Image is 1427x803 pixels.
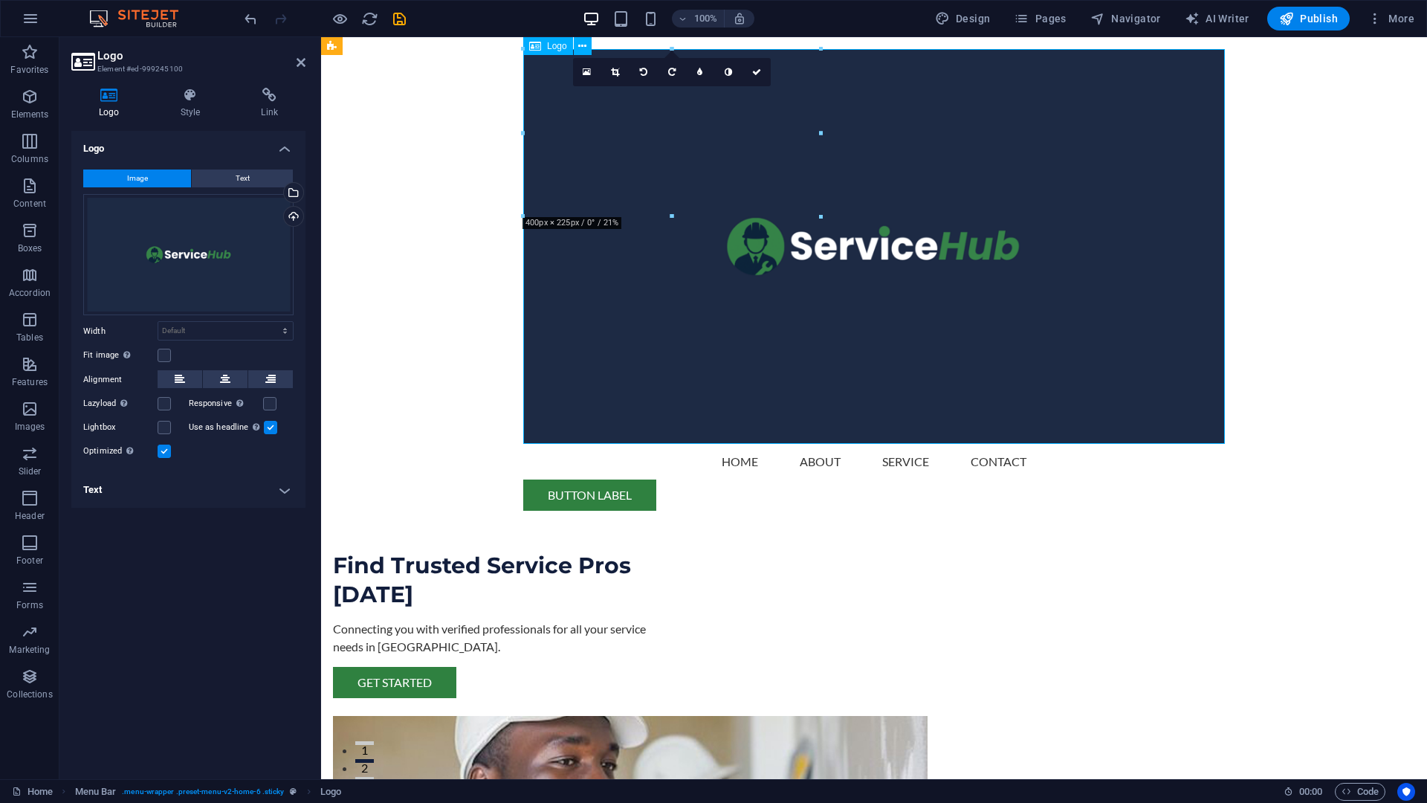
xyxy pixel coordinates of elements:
nav: breadcrumb [75,783,341,801]
button: Text [192,170,293,187]
label: Lightbox [83,419,158,436]
span: Design [935,11,991,26]
button: 3 [34,740,53,744]
h4: Logo [71,131,305,158]
label: Alignment [83,371,158,389]
span: Logo [547,42,567,51]
a: Rotate left 90° [630,58,658,86]
button: Pages [1008,7,1072,30]
a: Crop mode [601,58,630,86]
label: Lazyload [83,395,158,413]
button: AI Writer [1179,7,1255,30]
h2: Logo [97,49,305,62]
span: More [1368,11,1414,26]
h4: Link [233,88,305,119]
span: Text [236,170,250,187]
span: Click to select. Double-click to edit [320,783,341,801]
div: Design (Ctrl+Alt+Y) [929,7,997,30]
label: Responsive [189,395,263,413]
i: This element is a customizable preset [290,787,297,796]
button: More [1362,7,1420,30]
button: save [390,10,408,28]
p: Tables [16,332,43,344]
p: Content [13,198,46,210]
p: Elements [11,109,49,120]
button: Click here to leave preview mode and continue editing [331,10,349,28]
span: : [1310,786,1312,797]
button: Code [1335,783,1385,801]
i: Undo: Change image (Ctrl+Z) [242,10,259,28]
p: Columns [11,153,48,165]
a: Click to cancel selection. Double-click to open Pages [12,783,53,801]
p: Marketing [9,644,50,656]
h6: Session time [1284,783,1323,801]
button: 2 [34,722,53,726]
button: Publish [1267,7,1350,30]
i: On resize automatically adjust zoom level to fit chosen device. [733,12,746,25]
span: AI Writer [1185,11,1249,26]
button: 100% [672,10,725,28]
label: Optimized [83,442,158,460]
span: 00 00 [1299,783,1322,801]
a: Blur [686,58,714,86]
p: Header [15,510,45,522]
h4: Text [71,472,305,508]
p: Collections [7,688,52,700]
h4: Logo [71,88,153,119]
span: Navigator [1090,11,1161,26]
button: Image [83,170,191,187]
span: Image [127,170,148,187]
h6: 100% [694,10,718,28]
p: Boxes [18,242,42,254]
label: Use as headline [189,419,264,436]
span: . menu-wrapper .preset-menu-v2-home-6 .sticky [122,783,284,801]
h4: Style [153,88,234,119]
i: Reload page [361,10,378,28]
a: Greyscale [714,58,742,86]
button: Usercentrics [1397,783,1415,801]
button: Design [929,7,997,30]
h3: Element #ed-999245100 [97,62,276,76]
div: ServiceHub_no_background-DVVBhOBwV407-T2hYkbLxA.png [83,194,294,316]
span: Code [1342,783,1379,801]
button: 1 [34,704,53,708]
p: Forms [16,599,43,611]
button: reload [360,10,378,28]
img: Editor Logo [85,10,197,28]
span: Click to select. Double-click to edit [75,783,117,801]
i: Save (Ctrl+S) [391,10,408,28]
a: Select files from the file manager, stock photos, or upload file(s) [573,58,601,86]
button: undo [242,10,259,28]
button: Navigator [1084,7,1167,30]
a: Confirm ( ⌘ ⏎ ) [742,58,771,86]
p: Footer [16,555,43,567]
span: Publish [1279,11,1338,26]
label: Fit image [83,346,158,364]
p: Accordion [9,287,51,299]
span: Pages [1014,11,1066,26]
p: Favorites [10,64,48,76]
p: Features [12,376,48,388]
label: Width [83,327,158,335]
p: Slider [19,465,42,477]
a: Rotate right 90° [658,58,686,86]
p: Images [15,421,45,433]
